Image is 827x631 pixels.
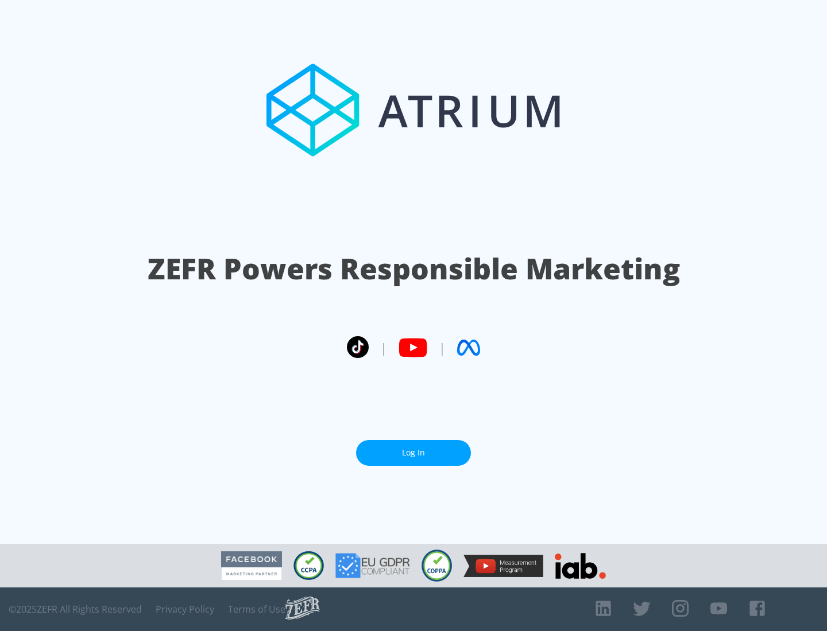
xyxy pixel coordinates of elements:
span: | [439,339,446,356]
img: GDPR Compliant [335,553,410,578]
img: Facebook Marketing Partner [221,551,282,581]
span: © 2025 ZEFR All Rights Reserved [9,603,142,615]
a: Log In [356,440,471,466]
img: IAB [555,553,606,579]
img: YouTube Measurement Program [463,555,543,577]
h1: ZEFR Powers Responsible Marketing [148,249,680,289]
a: Terms of Use [228,603,285,615]
img: CCPA Compliant [293,551,324,580]
span: | [380,339,387,356]
img: COPPA Compliant [422,550,452,582]
a: Privacy Policy [156,603,214,615]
